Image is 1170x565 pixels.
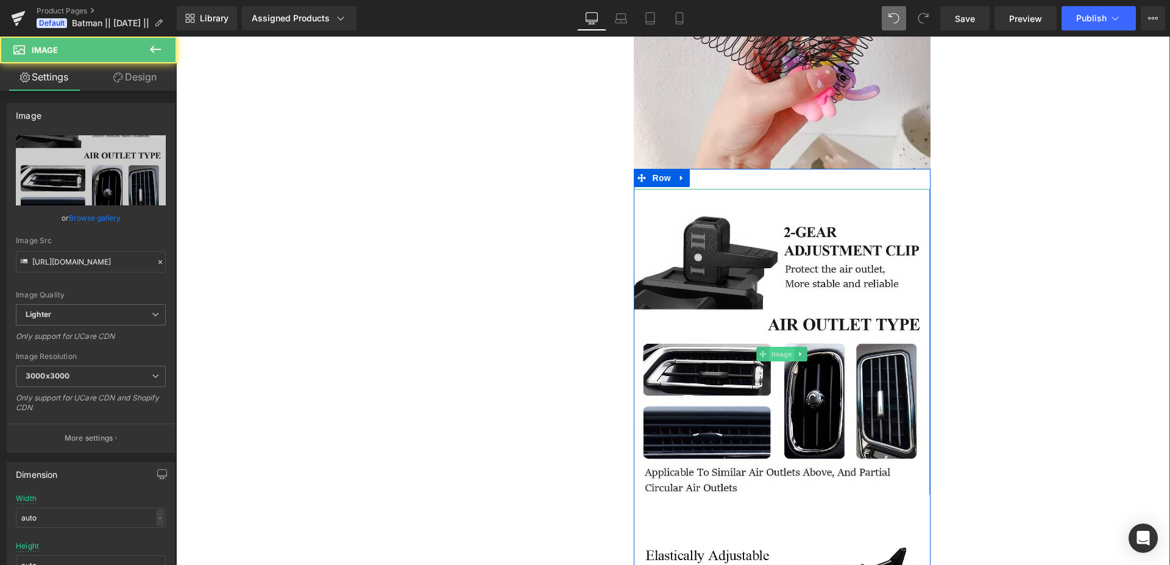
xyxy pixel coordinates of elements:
div: Only support for UCare CDN and Shopify CDN [16,393,166,421]
div: Image Src [16,236,166,245]
span: Save [955,12,975,25]
span: Library [200,13,229,24]
span: Batman || [DATE] || [72,18,149,28]
a: Browse gallery [69,207,121,229]
div: - [157,510,164,526]
p: More settings [65,433,113,444]
button: Redo [911,6,935,30]
div: Open Intercom Messenger [1129,524,1158,553]
span: Image [32,45,58,55]
a: Mobile [665,6,694,30]
input: Link [16,251,166,272]
div: Dimension [16,463,58,480]
span: Publish [1076,13,1107,23]
a: Tablet [636,6,665,30]
div: Only support for UCare CDN [16,332,166,349]
button: Undo [882,6,906,30]
b: Lighter [26,310,51,319]
a: Desktop [577,6,606,30]
a: New Library [177,6,237,30]
a: Design [91,63,179,91]
input: auto [16,508,166,528]
a: Expand / Collapse [619,310,631,325]
span: Image [593,310,619,325]
a: Preview [994,6,1057,30]
span: Row [473,132,498,151]
b: 3000x3000 [26,371,69,380]
button: Publish [1062,6,1136,30]
div: Height [16,542,39,550]
button: More settings [7,424,174,452]
button: More [1141,6,1165,30]
div: Image [16,104,41,121]
a: Laptop [606,6,636,30]
div: Assigned Products [252,12,347,24]
div: Width [16,494,37,503]
a: Product Pages [37,6,177,16]
div: Image Quality [16,291,166,299]
div: or [16,211,166,224]
span: Preview [1009,12,1042,25]
div: Image Resolution [16,352,166,361]
a: Expand / Collapse [498,132,514,151]
span: Default [37,18,67,28]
